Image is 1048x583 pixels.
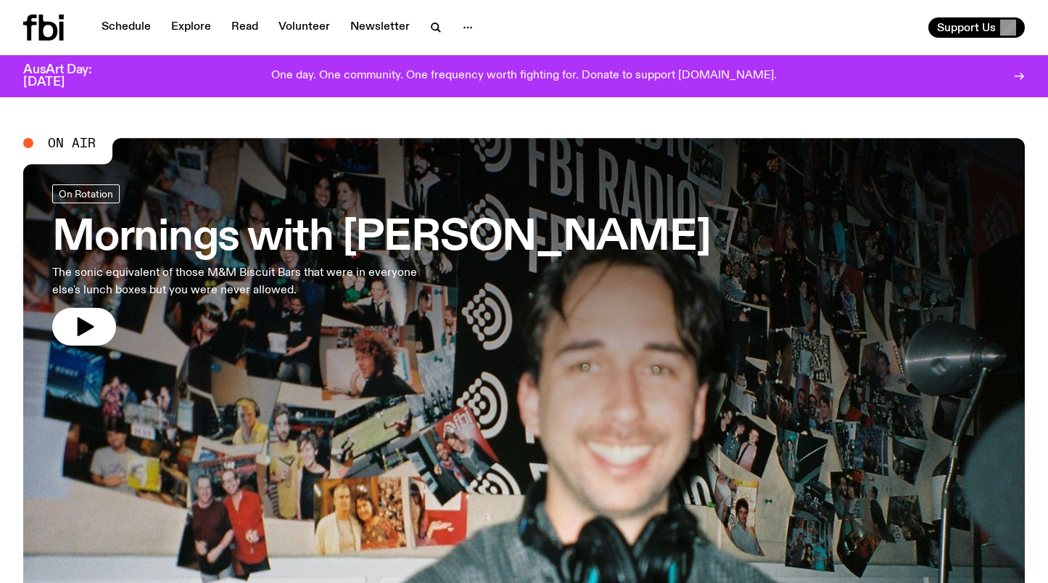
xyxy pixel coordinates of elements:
a: Newsletter [342,17,418,38]
a: Read [223,17,267,38]
span: On Rotation [59,188,113,199]
a: Schedule [93,17,160,38]
h3: Mornings with [PERSON_NAME] [52,218,711,258]
a: Explore [162,17,220,38]
button: Support Us [928,17,1025,38]
span: Support Us [937,21,996,34]
a: Mornings with [PERSON_NAME]The sonic equivalent of those M&M Biscuit Bars that were in everyone e... [52,184,711,346]
h3: AusArt Day: [DATE] [23,64,116,89]
p: One day. One community. One frequency worth fighting for. Donate to support [DOMAIN_NAME]. [271,70,777,83]
a: Volunteer [270,17,339,38]
span: On Air [48,136,96,150]
a: On Rotation [52,184,120,203]
p: The sonic equivalent of those M&M Biscuit Bars that were in everyone else's lunch boxes but you w... [52,264,424,299]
